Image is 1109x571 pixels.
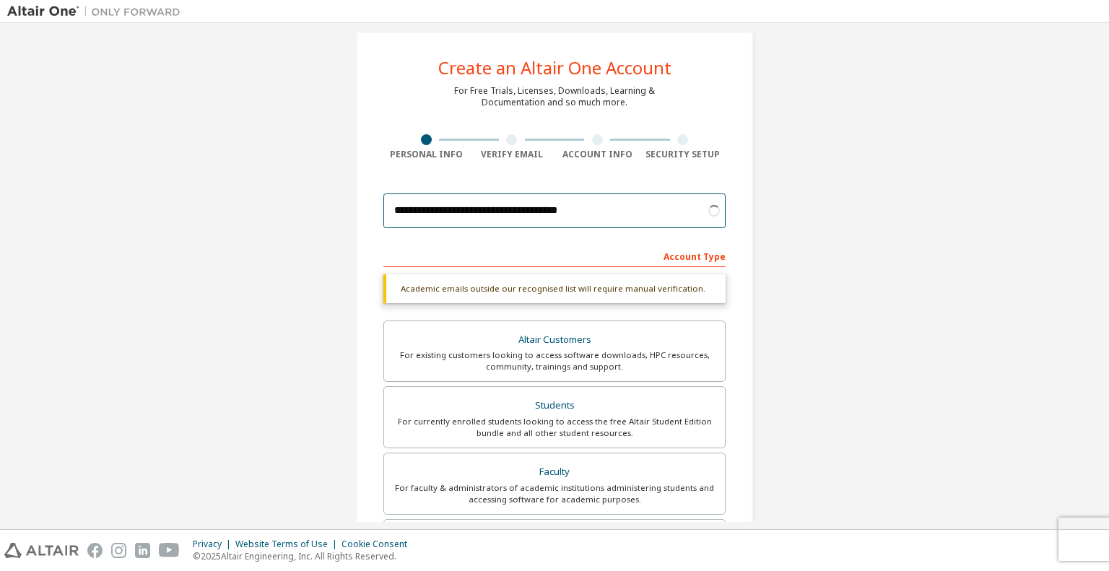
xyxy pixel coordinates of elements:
[7,4,188,19] img: Altair One
[193,550,416,562] p: © 2025 Altair Engineering, Inc. All Rights Reserved.
[159,543,180,558] img: youtube.svg
[393,330,716,350] div: Altair Customers
[235,539,342,550] div: Website Terms of Use
[4,543,79,558] img: altair_logo.svg
[454,85,655,108] div: For Free Trials, Licenses, Downloads, Learning & Documentation and so much more.
[469,149,555,160] div: Verify Email
[111,543,126,558] img: instagram.svg
[135,543,150,558] img: linkedin.svg
[640,149,726,160] div: Security Setup
[383,244,726,267] div: Account Type
[438,59,671,77] div: Create an Altair One Account
[193,539,235,550] div: Privacy
[393,462,716,482] div: Faculty
[393,349,716,372] div: For existing customers looking to access software downloads, HPC resources, community, trainings ...
[554,149,640,160] div: Account Info
[393,416,716,439] div: For currently enrolled students looking to access the free Altair Student Edition bundle and all ...
[383,274,726,303] div: Academic emails outside our recognised list will require manual verification.
[342,539,416,550] div: Cookie Consent
[393,482,716,505] div: For faculty & administrators of academic institutions administering students and accessing softwa...
[393,396,716,416] div: Students
[383,149,469,160] div: Personal Info
[87,543,103,558] img: facebook.svg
